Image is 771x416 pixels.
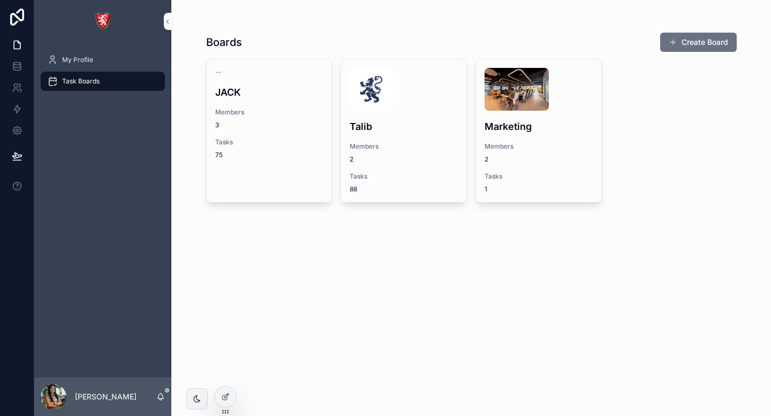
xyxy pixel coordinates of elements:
p: [PERSON_NAME] [75,391,137,402]
a: IMG_6556-HDR-Edit.jpgMarketingMembers2Tasks1 [475,59,602,203]
span: Tasks [215,138,323,147]
span: Task Boards [62,77,100,86]
a: Creative-Color-Brushstroke-Lettering-Logo.jpgTalibMembers2Tasks88 [341,59,467,203]
a: --JACKMembers3Tasks75 [206,59,332,203]
span: 75 [215,151,223,159]
h4: JACK [215,85,323,99]
span: 3 [215,121,323,129]
h1: Boards [206,35,242,50]
span: Members [350,142,458,151]
h4: Talib [350,119,458,134]
img: IMG_6556-HDR-Edit.jpg [485,68,549,111]
span: Members [485,142,593,151]
h4: Marketing [485,119,593,134]
img: App logo [94,13,111,30]
a: My Profile [41,50,165,70]
span: 2 [350,155,458,164]
span: Members [215,108,323,117]
span: 1 [485,185,487,194]
button: Create Board [660,33,737,52]
span: 2 [485,155,593,164]
div: scrollable content [34,43,171,105]
img: Creative-Color-Brushstroke-Lettering-Logo.jpg [350,68,392,111]
span: Tasks [350,172,458,181]
span: -- [215,68,222,76]
a: Task Boards [41,72,165,91]
span: My Profile [62,56,93,64]
span: Tasks [485,172,593,181]
span: 88 [350,185,357,194]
